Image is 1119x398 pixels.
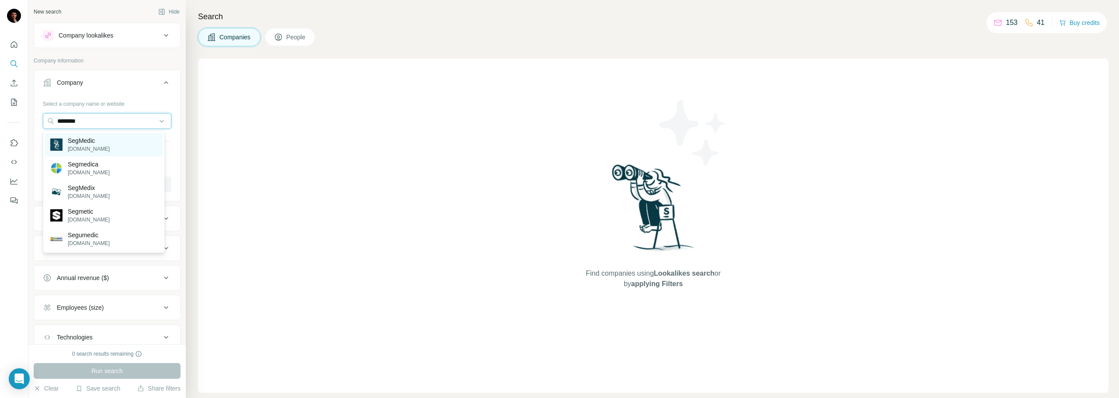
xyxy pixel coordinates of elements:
div: New search [34,8,61,16]
span: Companies [219,33,251,42]
p: Company information [34,57,181,65]
div: Company [57,78,83,87]
img: SegMedix [50,186,63,198]
button: Technologies [34,327,180,348]
div: 0 search results remaining [72,350,142,358]
button: Buy credits [1059,17,1100,29]
img: SegMedic [50,138,63,151]
div: Open Intercom Messenger [9,368,30,389]
p: SegMedix [68,183,110,192]
button: Share filters [137,384,181,393]
span: Lookalikes search [654,270,715,277]
button: Enrich CSV [7,75,21,91]
button: Company [34,72,180,97]
p: SegMedic [68,136,110,145]
p: [DOMAIN_NAME] [68,216,110,224]
h4: Search [198,10,1109,23]
p: [DOMAIN_NAME] [68,145,110,153]
p: [DOMAIN_NAME] [68,239,110,247]
img: Segmetic [50,209,63,221]
button: Clear [34,384,59,393]
p: Segumedic [68,231,110,239]
div: Select a company name or website [43,97,171,108]
img: Surfe Illustration - Stars [653,93,732,172]
button: My lists [7,94,21,110]
button: Use Surfe on LinkedIn [7,135,21,151]
button: Search [7,56,21,72]
button: Employees (size) [34,297,180,318]
p: [DOMAIN_NAME] [68,169,110,177]
span: Find companies using or by [583,268,723,289]
button: Use Surfe API [7,154,21,170]
button: Hide [152,5,186,18]
button: Quick start [7,37,21,52]
img: Segumedic [50,233,63,245]
p: Segmetic [68,207,110,216]
span: People [286,33,306,42]
p: Segmedica [68,160,110,169]
div: Annual revenue ($) [57,273,109,282]
button: Feedback [7,193,21,208]
div: Employees (size) [57,303,104,312]
div: Company lookalikes [59,31,113,40]
img: Segmedica [50,162,63,174]
img: Surfe Illustration - Woman searching with binoculars [608,162,699,260]
img: Avatar [7,9,21,23]
button: Company lookalikes [34,25,180,46]
button: HQ location [34,238,180,259]
button: Save search [76,384,120,393]
p: [DOMAIN_NAME] [68,192,110,200]
p: 41 [1037,17,1045,28]
div: Technologies [57,333,93,342]
button: Industry [34,208,180,229]
span: applying Filters [631,280,683,287]
p: 153 [1006,17,1018,28]
button: Dashboard [7,173,21,189]
button: Annual revenue ($) [34,267,180,288]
